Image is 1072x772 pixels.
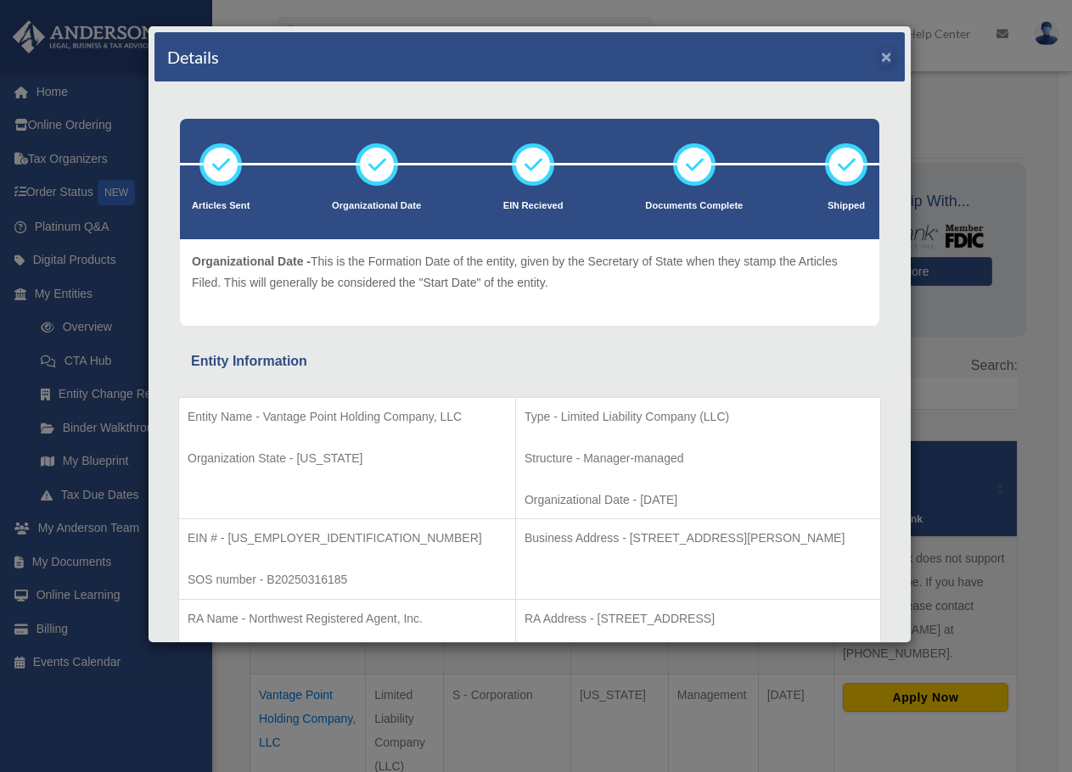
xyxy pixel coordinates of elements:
[191,350,868,373] div: Entity Information
[525,489,872,511] p: Organizational Date - [DATE]
[188,569,507,590] p: SOS number - B20250316185
[332,198,421,215] p: Organizational Date
[188,406,507,428] p: Entity Name - Vantage Point Holding Company, LLC
[192,198,250,215] p: Articles Sent
[188,608,507,629] p: RA Name - Northwest Registered Agent, Inc.
[825,198,867,215] p: Shipped
[167,45,219,69] h4: Details
[881,48,892,65] button: ×
[503,198,564,215] p: EIN Recieved
[188,448,507,469] p: Organization State - [US_STATE]
[188,528,507,549] p: EIN # - [US_EMPLOYER_IDENTIFICATION_NUMBER]
[525,608,872,629] p: RA Address - [STREET_ADDRESS]
[525,528,872,549] p: Business Address - [STREET_ADDRESS][PERSON_NAME]
[525,406,872,428] p: Type - Limited Liability Company (LLC)
[192,255,311,268] span: Organizational Date -
[525,448,872,469] p: Structure - Manager-managed
[645,198,743,215] p: Documents Complete
[192,251,867,293] p: This is the Formation Date of the entity, given by the Secretary of State when they stamp the Art...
